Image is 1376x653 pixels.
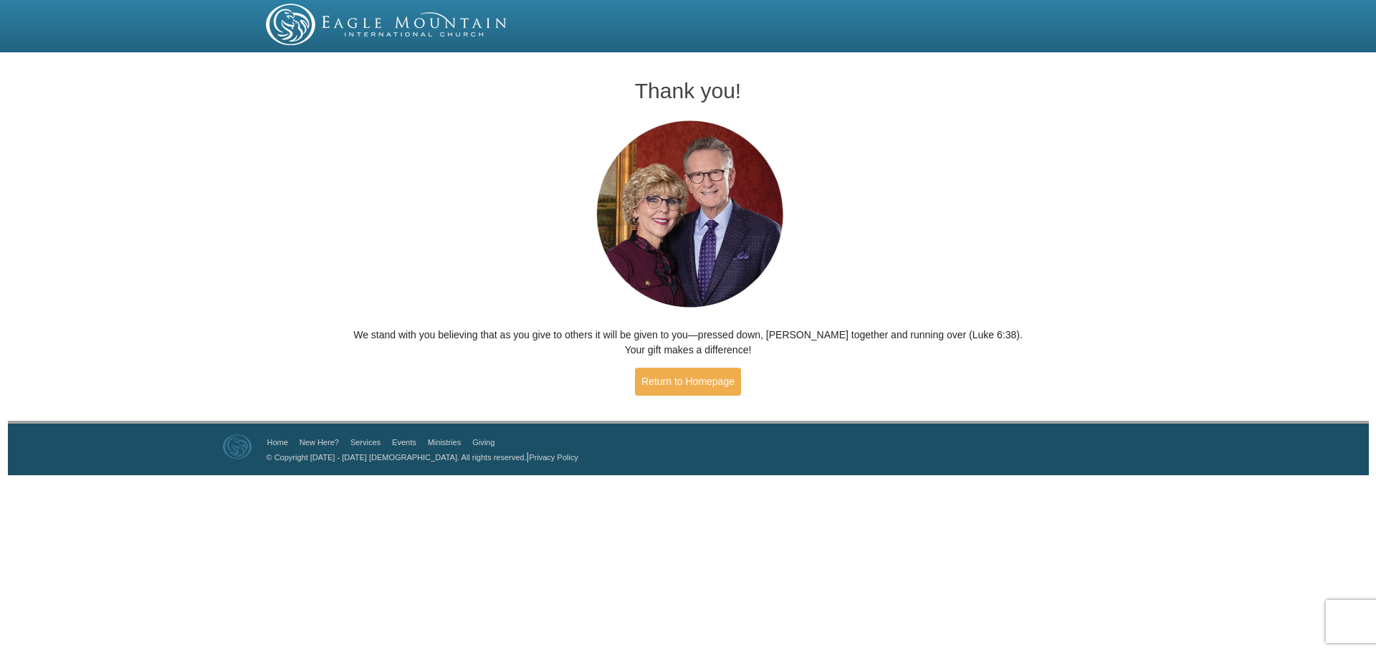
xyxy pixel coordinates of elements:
a: Ministries [428,438,461,447]
h1: Thank you! [352,79,1025,103]
a: Privacy Policy [529,453,578,462]
a: Events [392,438,416,447]
a: Return to Homepage [635,368,741,396]
a: New Here? [300,438,339,447]
p: | [262,449,578,464]
p: We stand with you believing that as you give to others it will be given to you—pressed down, [PER... [352,328,1025,358]
img: Eagle Mountain International Church [223,434,252,459]
a: Giving [472,438,494,447]
img: Pastors George and Terri Pearsons [583,116,794,313]
img: EMIC [266,4,508,45]
a: Home [267,438,288,447]
a: © Copyright [DATE] - [DATE] [DEMOGRAPHIC_DATA]. All rights reserved. [267,453,527,462]
a: Services [350,438,381,447]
